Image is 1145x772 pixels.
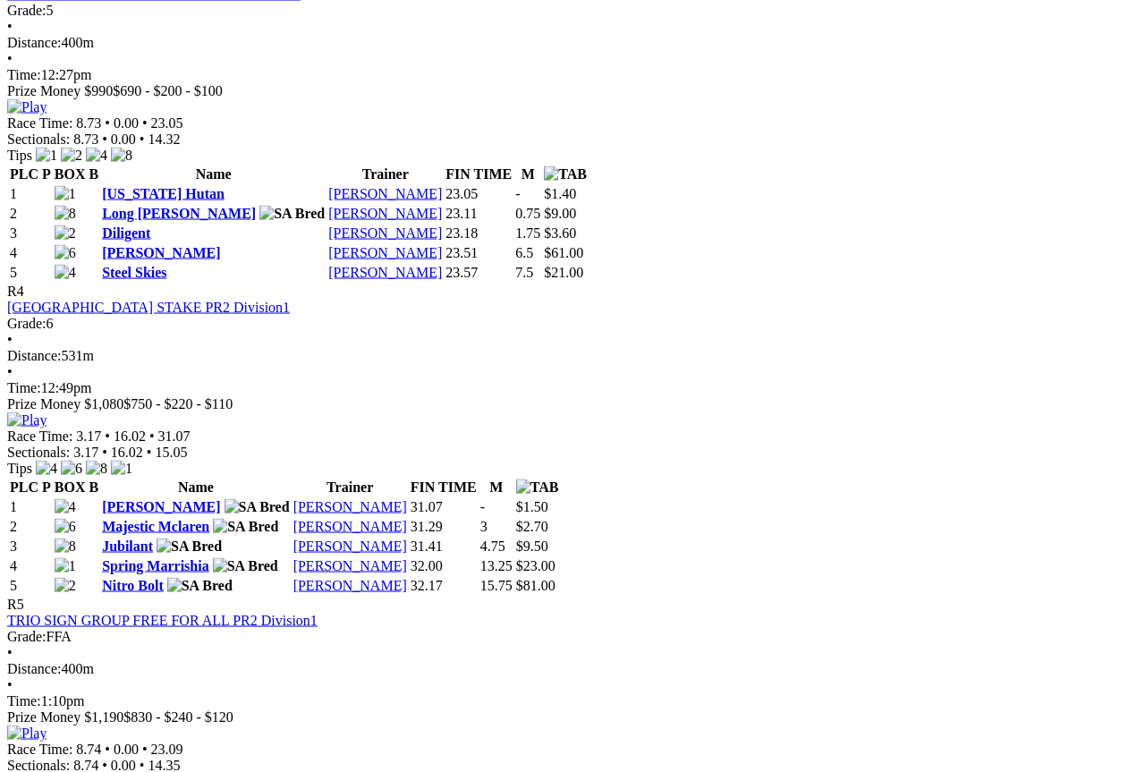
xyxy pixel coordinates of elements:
td: 31.07 [410,498,478,516]
span: $2.70 [516,519,548,534]
a: [PERSON_NAME] [293,499,407,514]
th: Trainer [327,165,443,183]
img: 6 [55,519,76,535]
div: 6 [7,316,1138,332]
span: $3.60 [544,225,576,241]
img: SA Bred [259,206,325,222]
td: 4 [9,557,52,575]
img: 1 [55,558,76,574]
th: Name [101,165,326,183]
img: 8 [111,148,132,164]
td: 31.41 [410,538,478,556]
span: $750 - $220 - $110 [123,396,233,411]
img: 6 [61,461,82,477]
a: [PERSON_NAME] [293,558,407,573]
a: [US_STATE] Hutan [102,186,225,201]
span: • [140,131,145,147]
span: BOX [55,166,86,182]
span: Grade: [7,629,47,644]
span: • [7,645,13,660]
img: 8 [55,206,76,222]
td: 3 [9,225,52,242]
span: Sectionals: [7,131,70,147]
img: SA Bred [213,519,278,535]
img: 8 [55,539,76,555]
a: Spring Marrishia [102,558,209,573]
img: SA Bred [167,578,233,594]
span: Sectionals: [7,445,70,460]
span: Race Time: [7,742,72,757]
td: 23.57 [445,264,513,282]
span: 23.09 [151,742,183,757]
span: $21.00 [544,265,583,280]
img: 4 [55,499,76,515]
td: 23.05 [445,185,513,203]
td: 2 [9,518,52,536]
span: Race Time: [7,428,72,444]
img: 8 [86,461,107,477]
a: [PERSON_NAME] [102,499,220,514]
a: Jubilant [102,539,153,554]
span: 23.05 [151,115,183,131]
span: Time: [7,67,41,82]
text: 1.75 [515,225,540,241]
img: Play [7,412,47,428]
span: 8.73 [73,131,98,147]
img: 2 [55,225,76,242]
text: 6.5 [515,245,533,260]
span: $690 - $200 - $100 [113,83,223,98]
text: 7.5 [515,265,533,280]
th: Name [101,479,291,496]
a: [PERSON_NAME] [102,245,220,260]
span: $1.40 [544,186,576,201]
span: PLC [10,479,38,495]
img: 1 [55,186,76,202]
a: [GEOGRAPHIC_DATA] STAKE PR2 Division1 [7,300,290,315]
th: Trainer [293,479,408,496]
span: PLC [10,166,38,182]
td: 3 [9,538,52,556]
text: - [515,186,520,201]
span: $23.00 [516,558,556,573]
td: 5 [9,577,52,595]
td: 23.11 [445,205,513,223]
div: Prize Money $1,080 [7,396,1138,412]
span: $61.00 [544,245,583,260]
td: 1 [9,185,52,203]
span: • [102,445,107,460]
span: 3.17 [73,445,98,460]
div: 1:10pm [7,693,1138,709]
img: 4 [86,148,107,164]
span: $81.00 [516,578,556,593]
span: Time: [7,693,41,708]
span: • [142,742,148,757]
span: Tips [7,461,32,476]
img: 1 [36,148,57,164]
span: Distance: [7,661,61,676]
a: [PERSON_NAME] [328,265,442,280]
span: • [7,19,13,34]
td: 4 [9,244,52,262]
div: 531m [7,348,1138,364]
a: [PERSON_NAME] [293,578,407,593]
span: BOX [55,479,86,495]
div: 400m [7,661,1138,677]
span: R4 [7,284,24,299]
td: 2 [9,205,52,223]
a: Steel Skies [102,265,166,280]
img: 6 [55,245,76,261]
span: 0.00 [111,131,136,147]
text: - [480,499,485,514]
a: Long [PERSON_NAME] [102,206,256,221]
span: • [7,677,13,692]
a: TRIO SIGN GROUP FREE FOR ALL PR2 Division1 [7,613,318,628]
img: SA Bred [213,558,278,574]
img: Play [7,725,47,742]
div: 400m [7,35,1138,51]
span: Distance: [7,348,61,363]
img: 4 [55,265,76,281]
text: 3 [480,519,488,534]
img: 2 [61,148,82,164]
img: 2 [55,578,76,594]
span: • [147,445,152,460]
